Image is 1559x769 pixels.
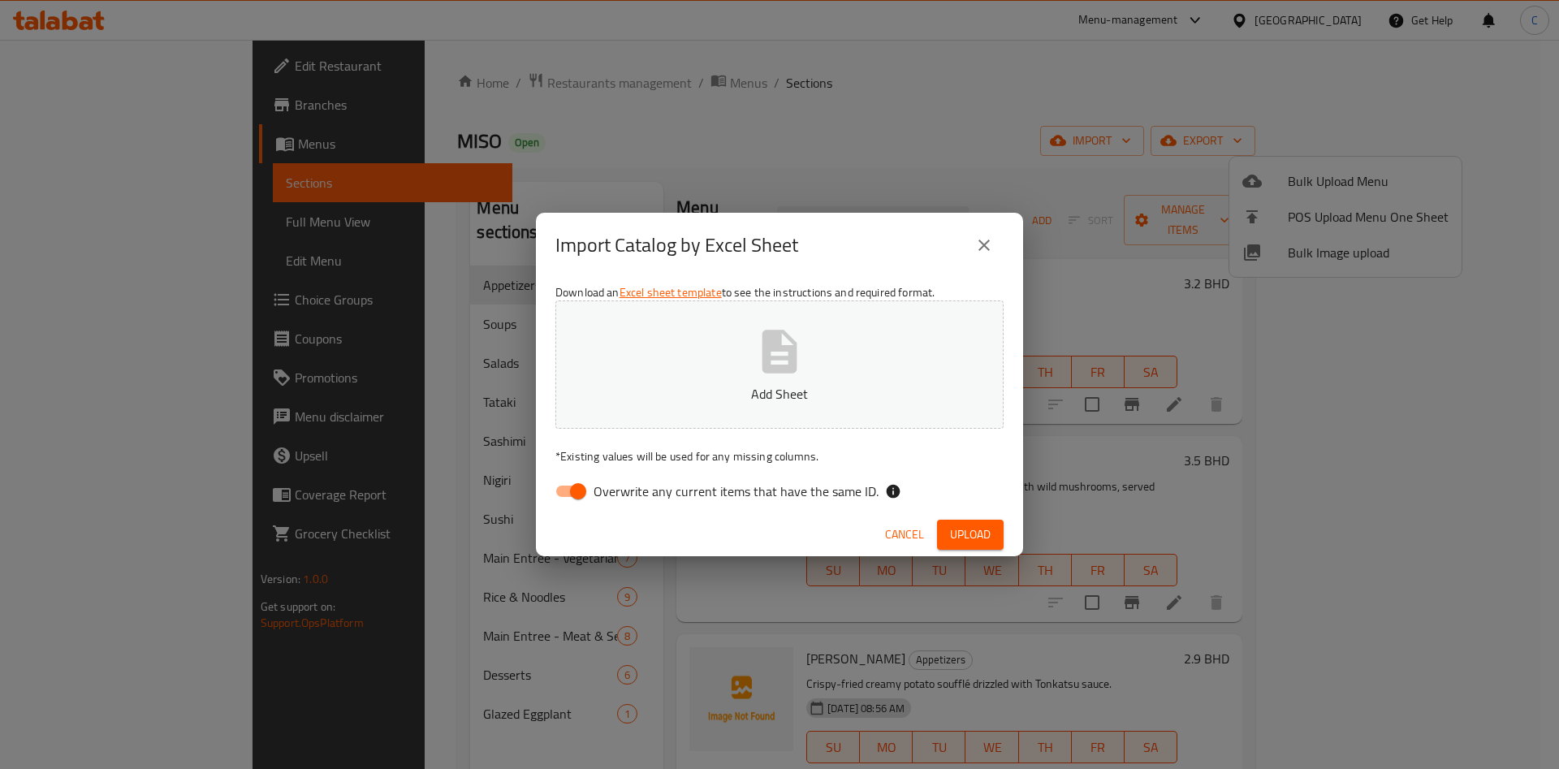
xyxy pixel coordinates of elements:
span: Overwrite any current items that have the same ID. [594,482,879,501]
p: Existing values will be used for any missing columns. [555,448,1004,464]
p: Add Sheet [581,384,978,404]
div: Download an to see the instructions and required format. [536,278,1023,513]
button: close [965,226,1004,265]
a: Excel sheet template [620,282,722,303]
button: Cancel [879,520,931,550]
span: Upload [950,525,991,545]
h2: Import Catalog by Excel Sheet [555,232,798,258]
svg: If the overwrite option isn't selected, then the items that match an existing ID will be ignored ... [885,483,901,499]
button: Upload [937,520,1004,550]
button: Add Sheet [555,300,1004,429]
span: Cancel [885,525,924,545]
